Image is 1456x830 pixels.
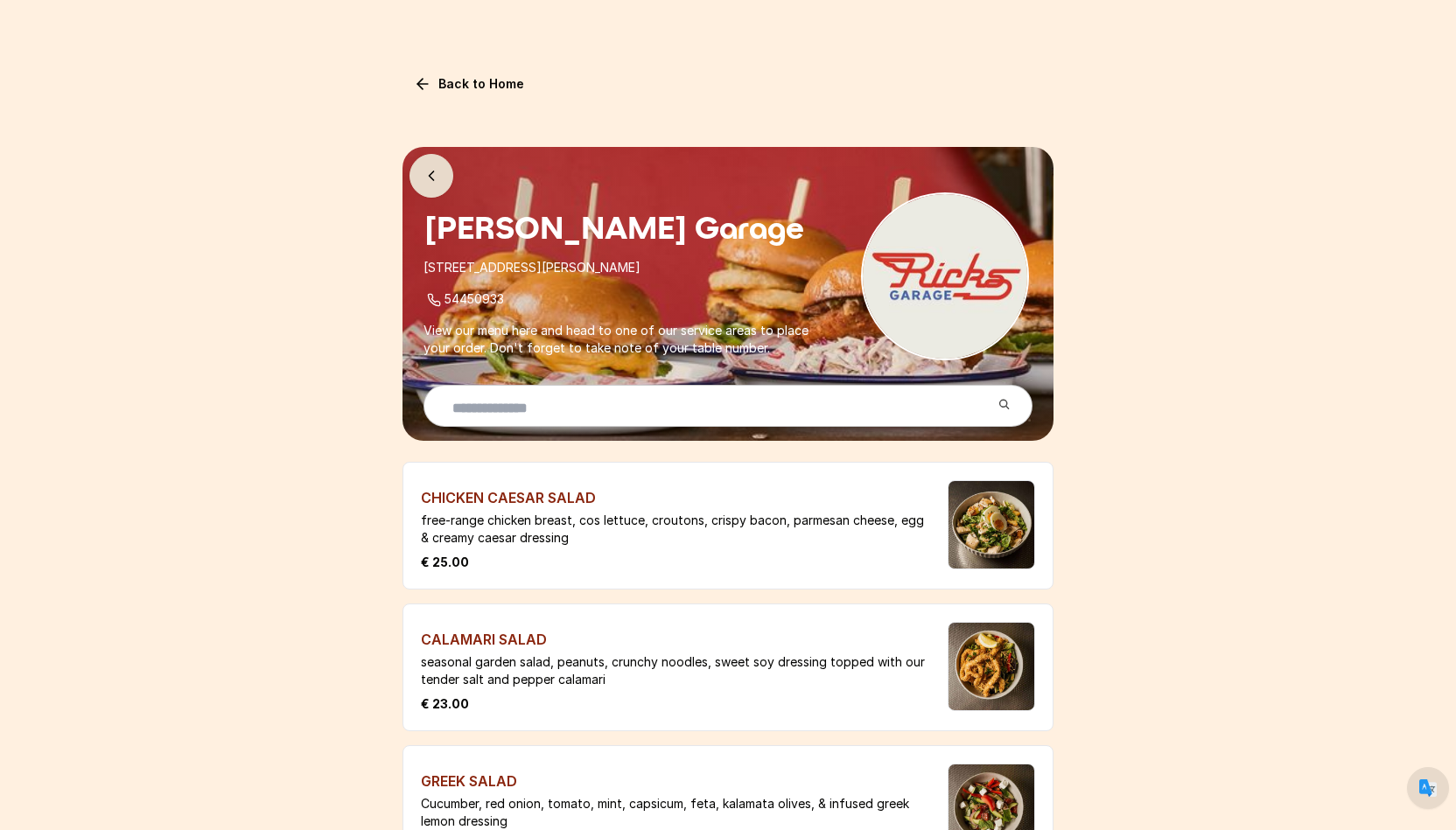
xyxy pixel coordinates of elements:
p: seasonal garden salad, peanuts, crunchy noodles, sweet soy dressing topped with our tender salt a... [421,653,930,688]
img: Restaurant Logo [861,192,1029,360]
label: CHICKEN CAESAR SALAD [421,480,930,512]
label: CALAMARI SALAD [421,622,930,653]
p: [STREET_ADDRESS][PERSON_NAME] [423,259,815,276]
p: € 23.00 [421,695,469,713]
label: GREEK SALAD [421,764,930,795]
img: default.png [1419,779,1437,797]
p: View our menu here and head to one of our service areas to place your order. Don't forget to take... [423,322,815,357]
img: Square Image [948,623,1034,710]
p: free-range chicken breast, cos lettuce, croutons, crispy bacon, parmesan cheese, egg & creamy cae... [421,512,930,547]
h1: [PERSON_NAME] Garage [423,210,815,245]
img: Square Image [948,481,1034,568]
a: Back to Home [402,70,535,98]
p: 54450933 [423,290,815,308]
p: Cucumber, red onion, tomato, mint, capsicum, feta, kalamata olives, & infused greek lemon dressing [421,795,930,830]
p: € 25.00 [421,554,469,571]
